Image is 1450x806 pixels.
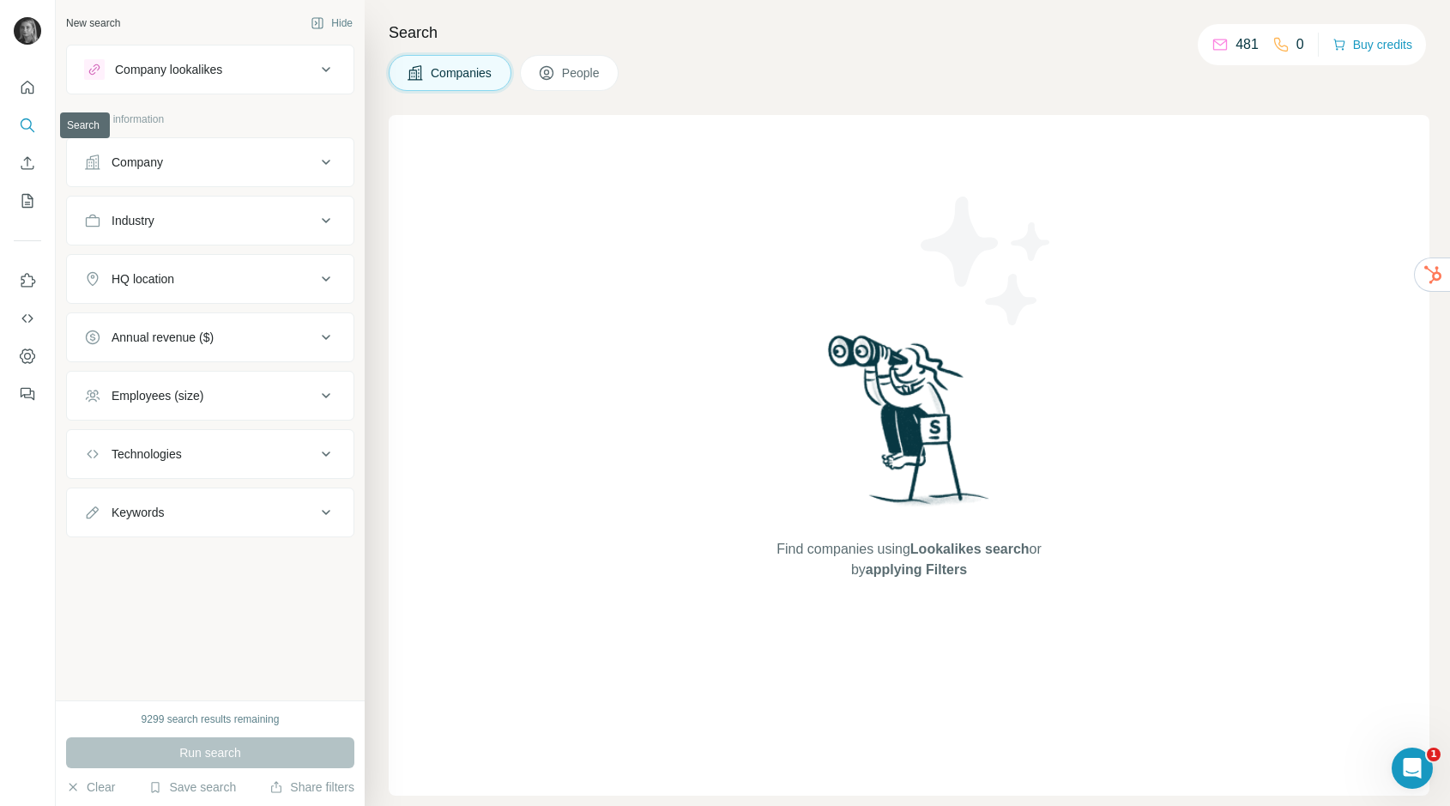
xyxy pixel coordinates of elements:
[299,10,365,36] button: Hide
[14,110,41,141] button: Search
[909,184,1064,338] img: Surfe Illustration - Stars
[142,712,280,727] div: 9299 search results remaining
[112,504,164,521] div: Keywords
[112,329,214,346] div: Annual revenue ($)
[67,492,353,533] button: Keywords
[269,779,354,796] button: Share filters
[1332,33,1412,57] button: Buy credits
[820,330,999,522] img: Surfe Illustration - Woman searching with binoculars
[112,445,182,463] div: Technologies
[112,387,203,404] div: Employees (size)
[14,379,41,409] button: Feedback
[431,64,493,82] span: Companies
[14,341,41,372] button: Dashboard
[67,142,353,183] button: Company
[562,64,601,82] span: People
[389,21,1429,45] h4: Search
[14,72,41,103] button: Quick start
[148,779,236,796] button: Save search
[67,258,353,300] button: HQ location
[115,61,222,78] div: Company lookalikes
[66,112,354,127] p: Company information
[1392,748,1433,789] iframe: Intercom live chat
[67,317,353,358] button: Annual revenue ($)
[67,49,353,90] button: Company lookalikes
[112,270,174,288] div: HQ location
[1427,748,1441,761] span: 1
[1296,34,1304,55] p: 0
[771,539,1046,580] span: Find companies using or by
[910,542,1030,556] span: Lookalikes search
[67,433,353,475] button: Technologies
[67,200,353,241] button: Industry
[14,265,41,296] button: Use Surfe on LinkedIn
[14,148,41,179] button: Enrich CSV
[1236,34,1259,55] p: 481
[66,15,120,31] div: New search
[112,212,154,229] div: Industry
[14,185,41,216] button: My lists
[67,375,353,416] button: Employees (size)
[866,562,967,577] span: applying Filters
[112,154,163,171] div: Company
[66,779,115,796] button: Clear
[14,303,41,334] button: Use Surfe API
[14,17,41,45] img: Avatar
